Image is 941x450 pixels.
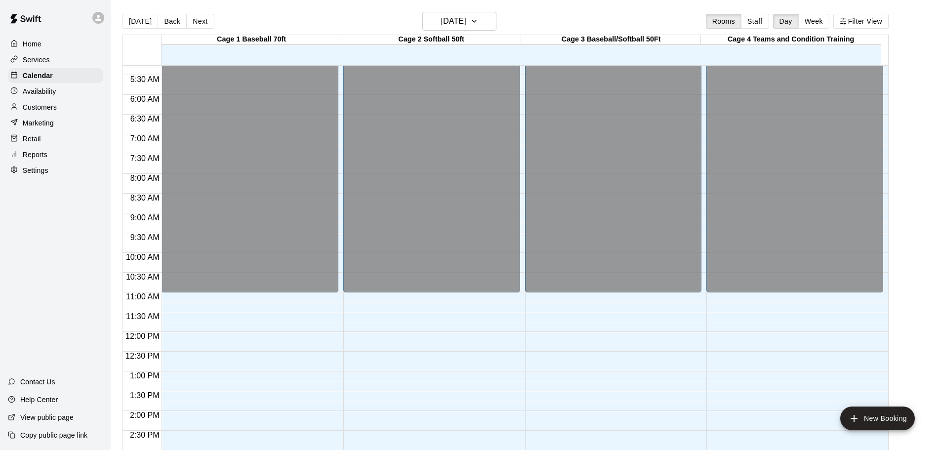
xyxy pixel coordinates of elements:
[127,431,162,439] span: 2:30 PM
[20,395,58,405] p: Help Center
[23,102,57,112] p: Customers
[23,165,48,175] p: Settings
[20,430,87,440] p: Copy public page link
[23,118,54,128] p: Marketing
[798,14,829,29] button: Week
[8,52,103,67] a: Services
[128,194,162,202] span: 8:30 AM
[8,100,103,115] a: Customers
[8,116,103,130] a: Marketing
[128,174,162,182] span: 8:00 AM
[8,163,103,178] a: Settings
[123,332,162,340] span: 12:00 PM
[127,391,162,400] span: 1:30 PM
[706,14,741,29] button: Rooms
[123,312,162,321] span: 11:30 AM
[833,14,889,29] button: Filter View
[23,134,41,144] p: Retail
[123,352,162,360] span: 12:30 PM
[521,35,701,44] div: Cage 3 Baseball/Softball 50Ft
[773,14,799,29] button: Day
[128,213,162,222] span: 9:00 AM
[123,14,158,29] button: [DATE]
[128,154,162,163] span: 7:30 AM
[840,407,915,430] button: add
[123,273,162,281] span: 10:30 AM
[20,412,74,422] p: View public page
[127,411,162,419] span: 2:00 PM
[128,75,162,83] span: 5:30 AM
[128,233,162,242] span: 9:30 AM
[128,115,162,123] span: 6:30 AM
[8,84,103,99] a: Availability
[123,292,162,301] span: 11:00 AM
[123,253,162,261] span: 10:00 AM
[128,134,162,143] span: 7:00 AM
[8,147,103,162] a: Reports
[158,14,187,29] button: Back
[127,371,162,380] span: 1:00 PM
[20,377,55,387] p: Contact Us
[341,35,521,44] div: Cage 2 Softball 50ft
[741,14,769,29] button: Staff
[23,55,50,65] p: Services
[8,68,103,83] a: Calendar
[23,71,53,81] p: Calendar
[422,12,496,31] button: [DATE]
[162,35,341,44] div: Cage 1 Baseball 70ft
[23,86,56,96] p: Availability
[8,37,103,51] a: Home
[128,95,162,103] span: 6:00 AM
[186,14,214,29] button: Next
[441,14,466,28] h6: [DATE]
[701,35,881,44] div: Cage 4 Teams and Condition Training
[23,39,41,49] p: Home
[23,150,47,160] p: Reports
[8,131,103,146] a: Retail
